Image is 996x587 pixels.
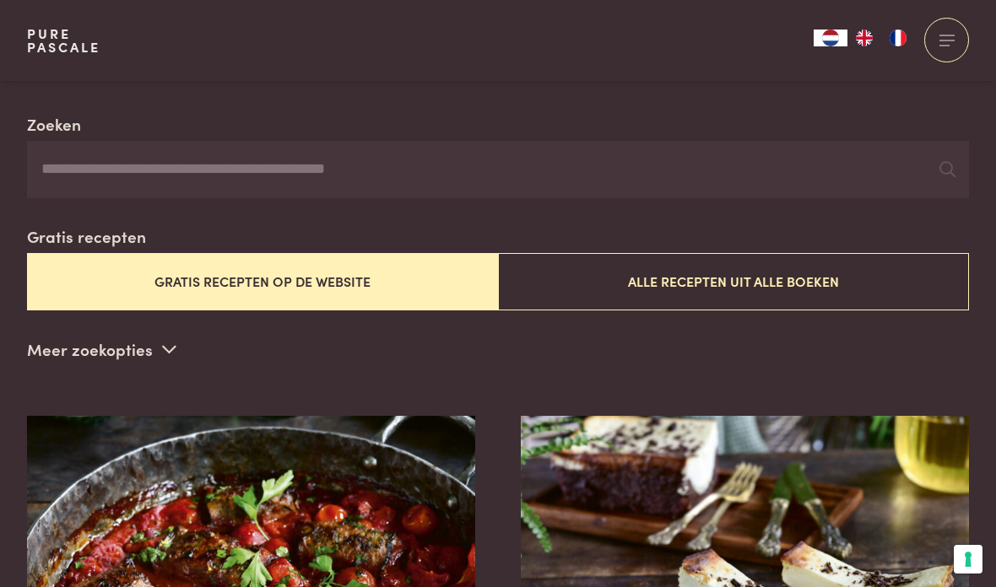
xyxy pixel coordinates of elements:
[27,253,498,310] button: Gratis recepten op de website
[847,30,915,46] ul: Language list
[27,337,176,362] p: Meer zoekopties
[814,30,847,46] div: Language
[27,224,146,249] label: Gratis recepten
[814,30,915,46] aside: Language selected: Nederlands
[847,30,881,46] a: EN
[498,253,969,310] button: Alle recepten uit alle boeken
[27,112,81,137] label: Zoeken
[881,30,915,46] a: FR
[27,27,100,54] a: PurePascale
[954,545,982,574] button: Uw voorkeuren voor toestemming voor trackingtechnologieën
[814,30,847,46] a: NL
